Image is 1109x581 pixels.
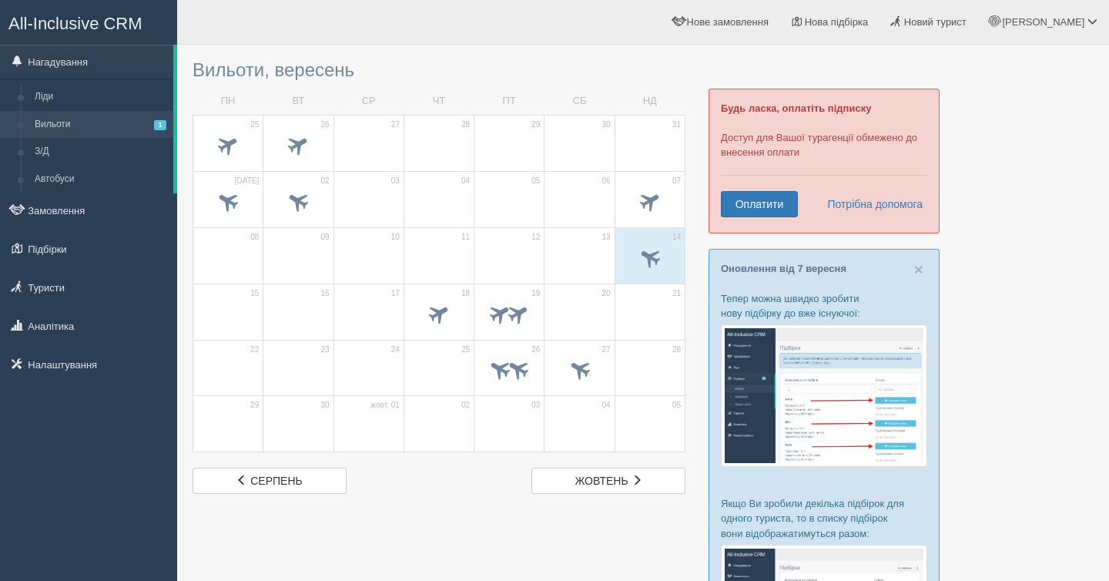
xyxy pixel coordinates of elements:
[320,176,329,186] span: 02
[320,400,329,411] span: 30
[602,232,611,243] span: 13
[709,89,940,233] div: Доступ для Вашої турагенції обмежено до внесення оплати
[250,400,259,411] span: 29
[602,288,611,299] span: 20
[320,288,329,299] span: 16
[391,344,400,355] span: 24
[333,88,404,115] td: СР
[914,261,923,277] button: Close
[154,120,166,130] span: 1
[250,475,302,487] span: серпень
[531,468,685,494] a: жовтень
[531,400,540,411] span: 03
[672,119,681,130] span: 31
[914,260,923,278] span: ×
[721,191,798,217] a: Оплатити
[575,475,628,487] span: жовтень
[721,291,927,321] p: Тепер можна швидко зробити нову підбірку до вже існуючої:
[672,288,681,299] span: 21
[531,232,540,243] span: 12
[1002,16,1084,28] span: [PERSON_NAME]
[904,16,967,28] span: Новий турист
[28,111,173,139] a: Вильоти1
[250,288,259,299] span: 15
[805,16,869,28] span: Нова підбірка
[8,14,142,33] span: All-Inclusive CRM
[391,232,400,243] span: 10
[391,288,400,299] span: 17
[250,344,259,355] span: 22
[28,83,173,111] a: Ліди
[602,344,611,355] span: 27
[474,88,544,115] td: ПТ
[672,176,681,186] span: 07
[672,232,681,243] span: 14
[263,88,333,115] td: ВТ
[28,138,173,166] a: З/Д
[461,400,470,411] span: 02
[672,344,681,355] span: 28
[461,176,470,186] span: 04
[235,176,259,186] span: [DATE]
[721,263,846,274] a: Оновлення від 7 вересня
[1,1,176,43] a: All-Inclusive CRM
[531,344,540,355] span: 26
[672,400,681,411] span: 05
[687,16,769,28] span: Нове замовлення
[250,119,259,130] span: 25
[602,176,611,186] span: 06
[602,119,611,130] span: 30
[404,88,474,115] td: ЧТ
[461,344,470,355] span: 25
[531,119,540,130] span: 29
[721,496,927,540] p: Якщо Ви зробили декілька підбірок для одного туриста, то в списку підбірок вони відображатимуться...
[250,232,259,243] span: 08
[370,400,400,411] span: жовт. 01
[531,176,540,186] span: 05
[461,119,470,130] span: 28
[461,232,470,243] span: 11
[320,232,329,243] span: 09
[721,324,927,467] img: %D0%BF%D1%96%D0%B4%D0%B1%D1%96%D1%80%D0%BA%D0%B0-%D1%82%D1%83%D1%80%D0%B8%D1%81%D1%82%D1%83-%D1%8...
[817,191,923,217] a: Потрібна допомога
[544,88,615,115] td: СБ
[531,288,540,299] span: 19
[193,60,685,80] h3: Вильоти, вересень
[193,88,263,115] td: ПН
[602,400,611,411] span: 04
[320,344,329,355] span: 23
[28,166,173,193] a: Автобуси
[721,102,871,114] b: Будь ласка, оплатіть підписку
[391,119,400,130] span: 27
[391,176,400,186] span: 03
[615,88,685,115] td: НД
[193,468,347,494] a: серпень
[461,288,470,299] span: 18
[320,119,329,130] span: 26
